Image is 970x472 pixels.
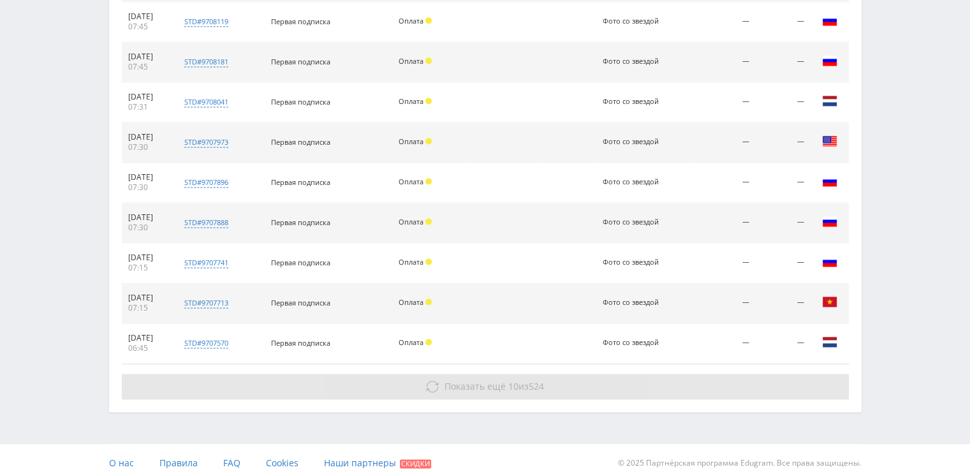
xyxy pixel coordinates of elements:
span: FAQ [223,457,240,469]
span: Оплата [399,56,423,66]
div: 07:30 [128,182,166,193]
td: — [689,203,756,243]
td: — [756,2,810,42]
span: Холд [425,57,432,64]
img: rus.png [822,254,837,269]
span: Первая подписка [271,17,330,26]
td: — [756,82,810,122]
span: Холд [425,17,432,24]
span: 524 [529,380,544,392]
span: Первая подписка [271,258,330,267]
td: — [689,243,756,283]
div: std#9708181 [184,57,228,67]
span: Оплата [399,257,423,267]
div: [DATE] [128,253,166,263]
td: — [689,2,756,42]
span: Первая подписка [271,97,330,107]
span: Холд [425,299,432,305]
span: Холд [425,339,432,345]
div: Фото со звездой [603,258,660,267]
span: Холд [425,218,432,225]
span: Холд [425,98,432,104]
div: std#9707570 [184,338,228,348]
div: Фото со звездой [603,339,660,347]
img: nld.png [822,334,837,350]
img: usa.png [822,133,837,149]
td: — [756,122,810,163]
span: Оплата [399,297,423,307]
td: — [689,163,756,203]
div: 07:31 [128,102,166,112]
div: std#9707896 [184,177,228,188]
div: std#9707713 [184,298,228,308]
span: из [445,380,544,392]
div: Фото со звездой [603,17,660,26]
td: — [756,203,810,243]
td: — [689,42,756,82]
td: — [756,283,810,323]
span: Показать ещё [445,380,506,392]
div: std#9708119 [184,17,228,27]
span: О нас [109,457,134,469]
td: — [689,323,756,364]
div: std#9707741 [184,258,228,268]
span: Первая подписка [271,338,330,348]
div: 07:45 [128,62,166,72]
span: Первая подписка [271,298,330,307]
div: 07:15 [128,263,166,273]
div: [DATE] [128,172,166,182]
button: Показать ещё 10из524 [122,374,849,399]
td: — [756,163,810,203]
td: — [756,42,810,82]
div: [DATE] [128,52,166,62]
span: Правила [159,457,198,469]
div: Фото со звездой [603,299,660,307]
img: nld.png [822,93,837,108]
div: Фото со звездой [603,218,660,226]
div: [DATE] [128,212,166,223]
td: — [756,323,810,364]
div: std#9708041 [184,97,228,107]
span: Оплата [399,177,423,186]
div: [DATE] [128,11,166,22]
span: Оплата [399,96,423,106]
span: Скидки [400,459,431,468]
img: vnm.png [822,294,837,309]
div: [DATE] [128,132,166,142]
div: 07:45 [128,22,166,32]
span: 10 [508,380,518,392]
div: [DATE] [128,333,166,343]
span: Оплата [399,337,423,347]
span: Холд [425,258,432,265]
div: 06:45 [128,343,166,353]
span: Наши партнеры [324,457,396,469]
span: Холд [425,178,432,184]
td: — [689,283,756,323]
span: Оплата [399,217,423,226]
span: Оплата [399,16,423,26]
div: [DATE] [128,92,166,102]
img: rus.png [822,13,837,28]
span: Cookies [266,457,298,469]
div: Фото со звездой [603,178,660,186]
img: rus.png [822,53,837,68]
div: [DATE] [128,293,166,303]
img: rus.png [822,173,837,189]
span: Первая подписка [271,57,330,66]
span: Первая подписка [271,137,330,147]
img: rus.png [822,214,837,229]
div: 07:30 [128,142,166,152]
span: Оплата [399,136,423,146]
div: Фото со звездой [603,98,660,106]
td: — [756,243,810,283]
td: — [689,122,756,163]
div: std#9707888 [184,218,228,228]
div: Фото со звездой [603,138,660,146]
span: Первая подписка [271,218,330,227]
span: Первая подписка [271,177,330,187]
div: 07:15 [128,303,166,313]
span: Холд [425,138,432,144]
div: Фото со звездой [603,57,660,66]
div: std#9707973 [184,137,228,147]
td: — [689,82,756,122]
